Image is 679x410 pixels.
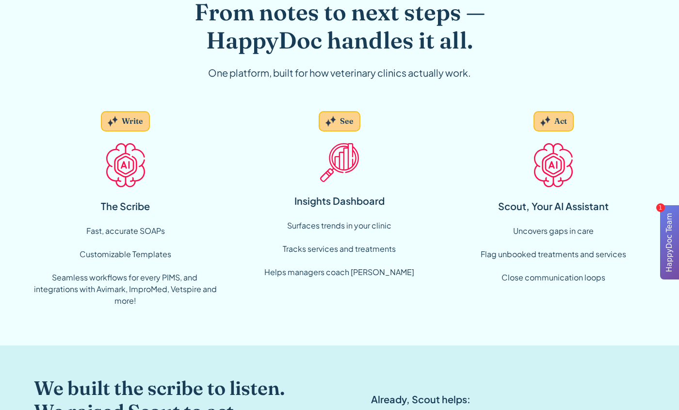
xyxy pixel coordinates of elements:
[481,225,626,283] div: Uncovers gaps in care Flag unbooked treatments and services Close communication loops
[371,392,633,407] div: Already, Scout helps:
[34,225,217,307] div: Fast, accurate SOAPs Customizable Templates ‍ Seamless workflows for every PIMS, and integrations...
[540,116,550,127] img: Grey sparkles.
[153,66,526,80] div: One platform, built for how veterinary clinics actually work.
[294,194,385,208] div: Insights Dashboard
[325,116,336,127] img: Grey sparkles.
[498,199,609,213] div: Scout, Your AI Assistant
[122,116,143,127] div: Write
[554,116,567,127] div: Act
[101,199,150,213] div: The Scribe
[534,143,573,187] img: AI Icon
[264,220,414,278] div: Surfaces trends in your clinic ‍ Tracks services and treatments ‍ Helps managers coach [PERSON_NAME]
[340,116,354,127] div: See
[108,116,118,127] img: Grey sparkles.
[320,143,359,182] img: Insight Icon
[106,143,145,187] img: AI Icon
